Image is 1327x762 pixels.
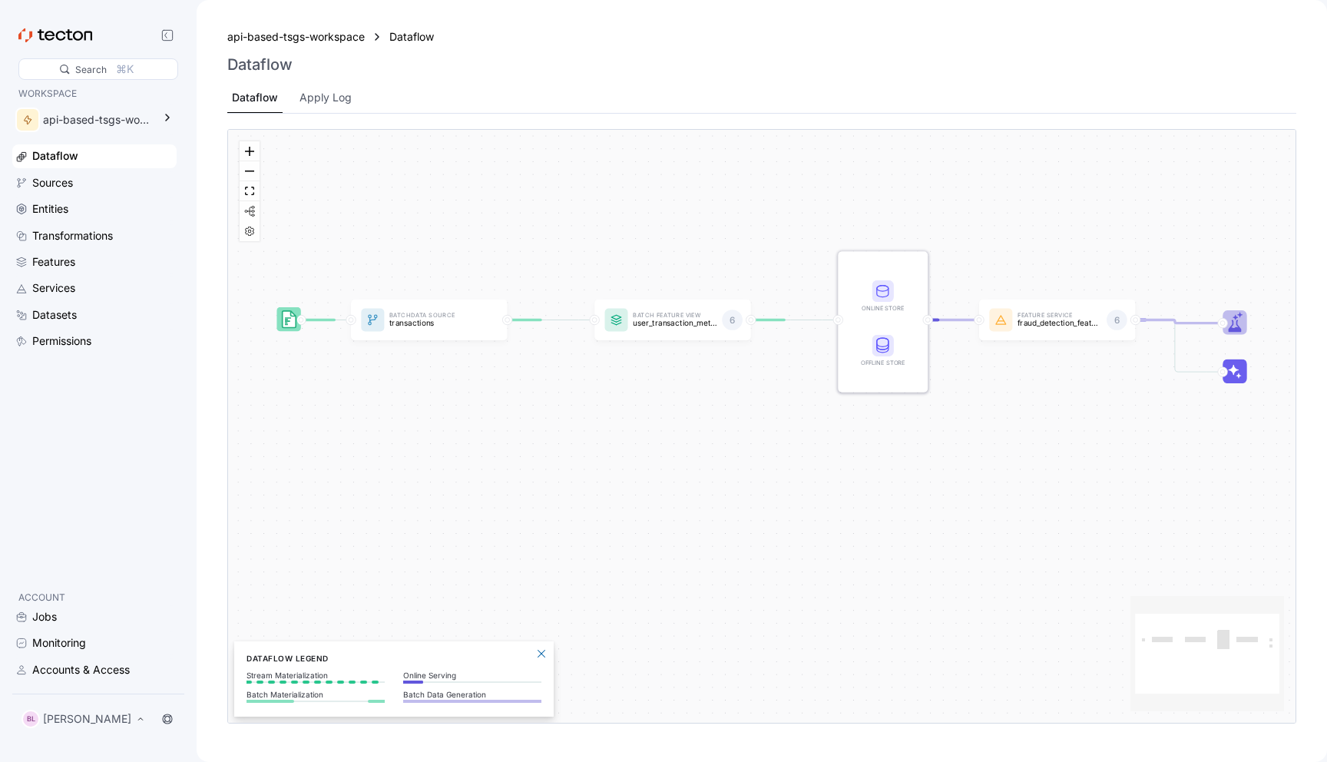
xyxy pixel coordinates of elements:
div: Apply Log [299,89,352,106]
a: Dataflow [389,28,443,45]
a: Features [12,250,177,273]
button: zoom out [240,161,260,181]
a: Permissions [12,330,177,353]
div: Dataflow [232,89,278,106]
a: Transformations [12,224,177,247]
div: Sources [32,174,73,191]
a: Monitoring [12,631,177,654]
a: Feature Servicefraud_detection_feature_service6 [979,300,1136,340]
div: Online Store [857,280,908,313]
div: Permissions [32,333,91,350]
div: BL [22,710,40,728]
a: Accounts & Access [12,658,177,681]
div: Jobs [32,608,57,625]
a: BatchData Sourcetransactions [351,300,508,340]
p: Stream Materialization [247,671,385,680]
div: Services [32,280,75,297]
g: Edge from featureService:fraud_detection_feature_service to Inference_featureService:fraud_detect... [1130,320,1219,373]
div: Datasets [32,306,77,323]
g: Edge from featureService:fraud_detection_feature_service to Trainer_featureService:fraud_detectio... [1130,320,1219,323]
p: Batch Materialization [247,690,385,699]
div: Search⌘K [18,58,178,80]
div: Entities [32,200,68,217]
div: ⌘K [116,61,134,78]
div: Monitoring [32,634,86,651]
div: 6 [1107,310,1127,331]
p: Batch Data Source [389,313,473,319]
div: Dataflow [32,147,78,164]
div: Offline Store [857,358,908,368]
div: 6 [722,310,743,331]
p: Feature Service [1018,313,1101,319]
a: Entities [12,197,177,220]
div: Transformations [32,227,113,244]
p: user_transaction_metrics [633,319,716,327]
a: Services [12,277,177,300]
p: WORKSPACE [18,86,170,101]
a: Dataflow [12,144,177,167]
a: Sources [12,171,177,194]
div: Search [75,62,107,77]
div: Online Store [857,303,908,313]
div: api-based-tsgs-workspace [43,111,152,128]
a: Datasets [12,303,177,326]
p: Batch Data Generation [403,690,541,699]
a: Batch Feature Viewuser_transaction_metrics6 [594,300,751,340]
p: Batch Feature View [633,313,716,319]
h6: Dataflow Legend [247,652,541,664]
p: fraud_detection_feature_service [1018,319,1101,327]
p: [PERSON_NAME] [43,711,131,727]
div: React Flow controls [240,141,260,241]
div: Features [32,253,75,270]
button: fit view [240,181,260,201]
p: Online Serving [403,671,541,680]
div: Offline Store [857,335,908,368]
button: zoom in [240,141,260,161]
h3: Dataflow [227,55,293,74]
div: Accounts & Access [32,661,130,678]
p: transactions [389,319,473,327]
button: Close Legend Panel [532,644,551,663]
a: Jobs [12,605,177,628]
p: ACCOUNT [18,590,170,605]
a: api-based-tsgs-workspace [227,28,365,45]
